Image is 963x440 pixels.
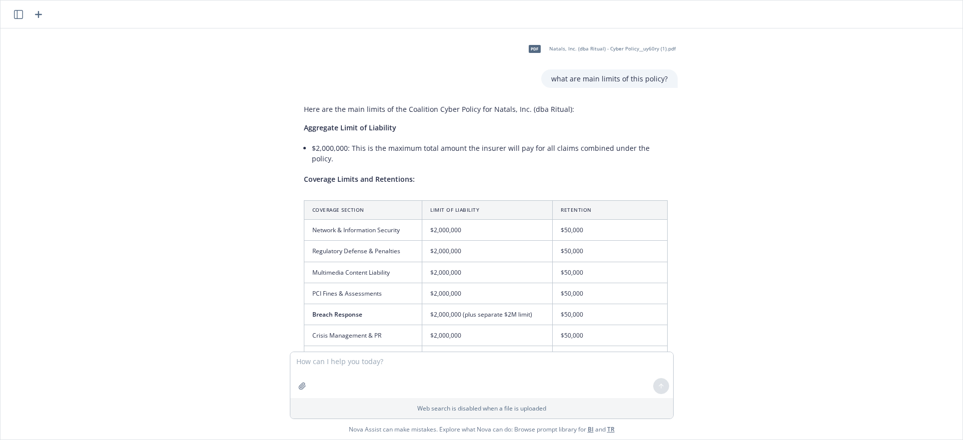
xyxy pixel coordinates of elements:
[553,262,667,283] td: $50,000
[422,304,553,325] td: $2,000,000 (plus separate $2M limit)
[304,123,396,132] span: Aggregate Limit of Liability
[607,425,615,434] a: TR
[422,201,553,220] th: Limit of Liability
[522,36,678,61] div: pdfNatals, Inc. (dba Ritual) - Cyber Policy__uy60ry (1).pdf
[304,104,668,114] p: Here are the main limits of the Coalition Cyber Policy for Natals, Inc. (dba Ritual):
[422,241,553,262] td: $2,000,000
[422,346,553,367] td: $2,000,000
[296,404,667,413] p: Web search is disabled when a file is uploaded
[349,419,615,440] span: Nova Assist can make mistakes. Explore what Nova can do: Browse prompt library for and
[553,201,667,220] th: Retention
[553,346,667,367] td: $50,000
[551,73,668,84] p: what are main limits of this policy?
[312,310,362,319] span: Breach Response
[553,325,667,346] td: $50,000
[304,283,422,304] td: PCI Fines & Assessments
[422,283,553,304] td: $2,000,000
[304,241,422,262] td: Regulatory Defense & Penalties
[553,241,667,262] td: $50,000
[312,141,668,166] li: $2,000,000: This is the maximum total amount the insurer will pay for all claims combined under t...
[304,262,422,283] td: Multimedia Content Liability
[549,45,676,52] span: Natals, Inc. (dba Ritual) - Cyber Policy__uy60ry (1).pdf
[304,201,422,220] th: Coverage Section
[304,346,422,367] td: Cyber Extortion
[553,220,667,241] td: $50,000
[422,262,553,283] td: $2,000,000
[304,220,422,241] td: Network & Information Security
[304,174,415,184] span: Coverage Limits and Retentions:
[422,325,553,346] td: $2,000,000
[553,304,667,325] td: $50,000
[529,45,541,52] span: pdf
[588,425,594,434] a: BI
[553,283,667,304] td: $50,000
[304,325,422,346] td: Crisis Management & PR
[422,220,553,241] td: $2,000,000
